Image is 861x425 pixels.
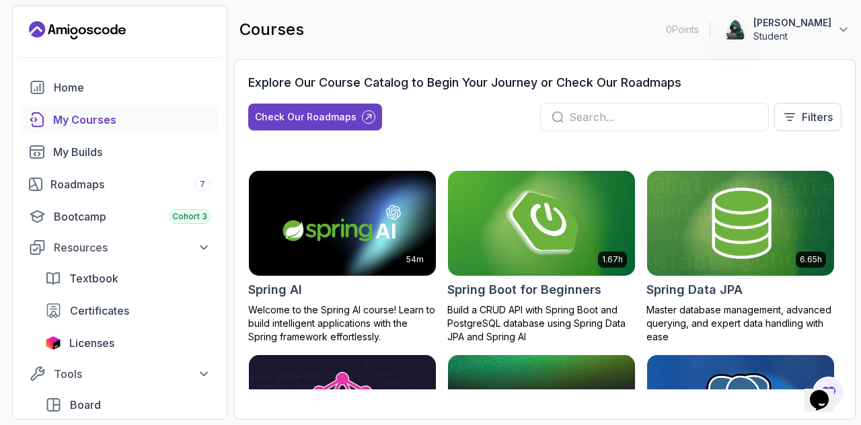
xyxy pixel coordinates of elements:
div: My Builds [53,144,211,160]
p: Build a CRUD API with Spring Boot and PostgreSQL database using Spring Data JPA and Spring AI [447,303,636,344]
div: Resources [54,239,211,256]
h2: courses [239,19,304,40]
img: user profile image [722,17,747,42]
a: courses [21,106,219,133]
span: Cohort 3 [172,211,207,222]
div: My Courses [53,112,211,128]
div: Tools [54,366,211,382]
div: Check Our Roadmaps [255,110,357,124]
img: Spring AI card [249,171,436,276]
button: user profile image[PERSON_NAME]Student [721,16,850,43]
a: textbook [37,265,219,292]
a: home [21,74,219,101]
button: Tools [21,362,219,386]
a: licenses [37,330,219,356]
a: Spring AI card54mSpring AIWelcome to the Spring AI course! Learn to build intelligent application... [248,170,437,344]
p: Student [753,30,831,43]
p: Master database management, advanced querying, and expert data handling with ease [646,303,835,344]
input: Search... [569,109,757,125]
img: Spring Boot for Beginners card [443,168,640,278]
p: Filters [802,109,833,125]
span: Certificates [70,303,129,319]
a: Spring Data JPA card6.65hSpring Data JPAMaster database management, advanced querying, and expert... [646,170,835,344]
a: Landing page [29,20,126,41]
span: Textbook [69,270,118,286]
img: Spring Data JPA card [647,171,834,276]
p: 1.67h [602,254,623,265]
p: [PERSON_NAME] [753,16,831,30]
h2: Spring AI [248,280,302,299]
h3: Explore Our Course Catalog to Begin Your Journey or Check Our Roadmaps [248,73,681,92]
h2: Spring Boot for Beginners [447,280,601,299]
h2: Spring Data JPA [646,280,743,299]
p: 6.65h [800,254,822,265]
a: roadmaps [21,171,219,198]
span: Licenses [69,335,114,351]
a: bootcamp [21,203,219,230]
div: Bootcamp [54,208,211,225]
button: Resources [21,235,219,260]
a: board [37,391,219,418]
p: 0 Points [666,23,699,36]
a: Spring Boot for Beginners card1.67hSpring Boot for BeginnersBuild a CRUD API with Spring Boot and... [447,170,636,344]
a: certificates [37,297,219,324]
span: Board [70,397,101,413]
p: Welcome to the Spring AI course! Learn to build intelligent applications with the Spring framewor... [248,303,437,344]
img: jetbrains icon [45,336,61,350]
button: Check Our Roadmaps [248,104,382,130]
button: Filters [774,103,841,131]
div: Home [54,79,211,95]
span: 7 [200,179,205,190]
div: Roadmaps [50,176,211,192]
a: builds [21,139,219,165]
p: 54m [406,254,424,265]
iframe: chat widget [804,371,848,412]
